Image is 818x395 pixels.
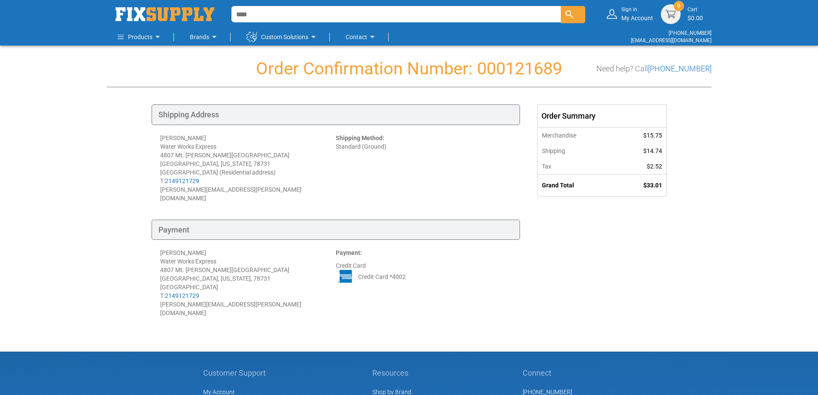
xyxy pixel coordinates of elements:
[538,159,616,175] th: Tax
[107,59,712,78] h1: Order Confirmation Number: 000121689
[643,132,662,139] span: $15.75
[160,134,336,202] div: [PERSON_NAME] Water Works Express 4807 Mt. [PERSON_NAME][GEOGRAPHIC_DATA] [GEOGRAPHIC_DATA], [US_...
[648,64,712,73] a: [PHONE_NUMBER]
[523,369,615,377] h5: Connect
[346,28,377,46] a: Contact
[246,28,319,46] a: Custom Solutions
[631,37,712,43] a: [EMAIL_ADDRESS][DOMAIN_NAME]
[538,143,616,159] th: Shipping
[203,369,271,377] h5: Customer Support
[152,220,520,240] div: Payment
[190,28,219,46] a: Brands
[160,248,336,317] div: [PERSON_NAME] Water Works Express 4807 Mt. [PERSON_NAME][GEOGRAPHIC_DATA] [GEOGRAPHIC_DATA], [US_...
[687,15,703,21] span: $0.00
[336,248,511,317] div: Credit Card
[538,127,616,143] th: Merchandise
[538,105,666,127] div: Order Summary
[669,30,712,36] a: [PHONE_NUMBER]
[542,182,574,189] strong: Grand Total
[358,273,406,281] span: Credit Card *4002
[621,6,653,13] small: Sign in
[647,163,662,170] span: $2.52
[687,6,703,13] small: Cart
[152,104,520,125] div: Shipping Address
[621,6,653,22] div: My Account
[643,182,662,189] span: $33.01
[677,2,680,9] span: 0
[643,147,662,154] span: $14.74
[118,28,163,46] a: Products
[336,134,511,202] div: Standard (Ground)
[116,7,214,21] img: Fix Industrial Supply
[372,369,421,377] h5: Resources
[116,7,214,21] a: store logo
[165,292,199,299] a: 2149121729
[336,249,362,256] strong: Payment:
[165,178,199,184] a: 2149121729
[336,135,384,141] strong: Shipping Method:
[596,64,712,73] h3: Need help? Call
[336,270,356,283] img: AE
